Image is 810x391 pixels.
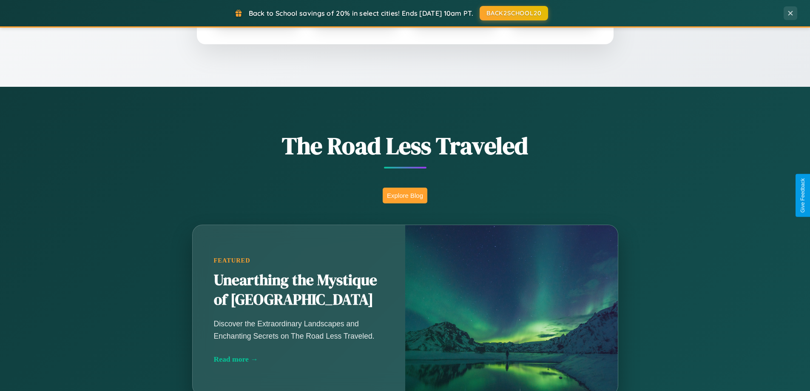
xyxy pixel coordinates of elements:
[249,9,473,17] span: Back to School savings of 20% in select cities! Ends [DATE] 10am PT.
[214,355,384,364] div: Read more →
[383,188,427,203] button: Explore Blog
[214,318,384,342] p: Discover the Extraordinary Landscapes and Enchanting Secrets on The Road Less Traveled.
[214,257,384,264] div: Featured
[150,129,660,162] h1: The Road Less Traveled
[480,6,548,20] button: BACK2SCHOOL20
[800,178,806,213] div: Give Feedback
[214,271,384,310] h2: Unearthing the Mystique of [GEOGRAPHIC_DATA]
